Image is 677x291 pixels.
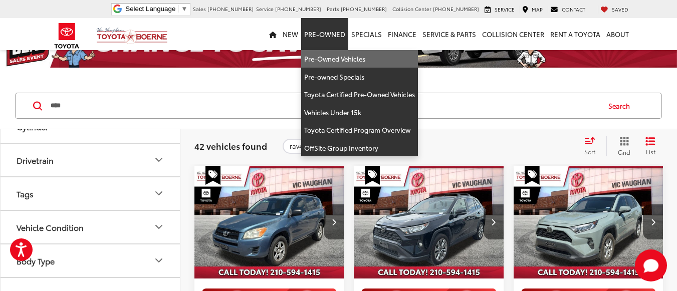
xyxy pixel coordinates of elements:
[153,221,165,233] div: Vehicle Condition
[348,18,385,50] a: Specials
[547,18,603,50] a: Rent a Toyota
[353,166,504,278] div: 2020 Toyota RAV4 XLE Premium 0
[603,18,632,50] a: About
[385,18,419,50] a: Finance
[153,154,165,166] div: Drivetrain
[290,142,303,150] span: rav4
[125,5,175,13] span: Select Language
[532,6,543,13] span: Map
[301,86,418,104] a: Toyota Certified Pre-Owned Vehicles
[194,166,345,278] a: 2012 Toyota RAV4 Sport2012 Toyota RAV4 Sport2012 Toyota RAV4 Sport2012 Toyota RAV4 Sport
[513,166,664,278] a: 2019 Toyota RAV4 XLE Premium2019 Toyota RAV4 XLE Premium2019 Toyota RAV4 XLE Premium2019 Toyota R...
[283,139,319,154] button: remove rav4
[327,5,339,13] span: Parts
[643,204,663,239] button: Next image
[645,147,655,156] span: List
[301,50,418,68] a: Pre-Owned Vehicles
[181,5,187,13] span: ▼
[1,144,181,176] button: DrivetrainDrivetrain
[584,147,595,156] span: Sort
[193,5,206,13] span: Sales
[612,6,628,13] span: Saved
[562,6,585,13] span: Contact
[17,256,55,265] div: Body Type
[301,104,418,122] a: Vehicles Under 15k
[153,254,165,266] div: Body Type
[256,5,274,13] span: Service
[275,5,321,13] span: [PHONE_NUMBER]
[125,5,187,13] a: Select Language​
[606,136,638,156] button: Grid View
[301,139,418,157] a: OffSite Group Inventory
[301,121,418,139] a: Toyota Certified Program Overview
[341,5,387,13] span: [PHONE_NUMBER]
[17,155,54,165] div: Drivetrain
[484,204,504,239] button: Next image
[1,244,181,277] button: Body TypeBody Type
[495,6,515,13] span: Service
[194,140,267,152] span: 42 vehicles found
[207,5,254,13] span: [PHONE_NUMBER]
[48,20,86,52] img: Toyota
[598,6,631,14] a: My Saved Vehicles
[50,94,599,118] input: Search by Make, Model, or Keyword
[419,18,479,50] a: Service & Parts: Opens in a new tab
[599,93,644,118] button: Search
[194,166,345,279] img: 2012 Toyota RAV4 Sport
[96,27,168,45] img: Vic Vaughan Toyota of Boerne
[301,18,348,50] a: Pre-Owned
[525,166,540,185] span: Special
[205,166,220,185] span: Special
[635,249,667,281] button: Toggle Chat Window
[635,249,667,281] svg: Start Chat
[301,68,418,86] a: Pre-owned Specials
[513,166,664,279] img: 2019 Toyota RAV4 XLE Premium
[17,189,34,198] div: Tags
[433,5,479,13] span: [PHONE_NUMBER]
[353,166,504,278] a: 2020 Toyota RAV4 XLE Premium2020 Toyota RAV4 XLE Premium2020 Toyota RAV4 XLE Premium2020 Toyota R...
[194,166,345,278] div: 2012 Toyota RAV4 Sport 0
[513,166,664,278] div: 2019 Toyota RAV4 XLE Premium 0
[353,166,504,279] img: 2020 Toyota RAV4 XLE Premium
[520,6,545,14] a: Map
[266,18,280,50] a: Home
[280,18,301,50] a: New
[1,211,181,243] button: Vehicle ConditionVehicle Condition
[618,148,630,156] span: Grid
[153,187,165,199] div: Tags
[17,122,49,131] div: Cylinder
[1,177,181,210] button: TagsTags
[548,6,588,14] a: Contact
[579,136,606,156] button: Select sort value
[324,204,344,239] button: Next image
[479,18,547,50] a: Collision Center
[17,222,84,232] div: Vehicle Condition
[482,6,517,14] a: Service
[638,136,663,156] button: List View
[392,5,431,13] span: Collision Center
[365,166,380,185] span: Special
